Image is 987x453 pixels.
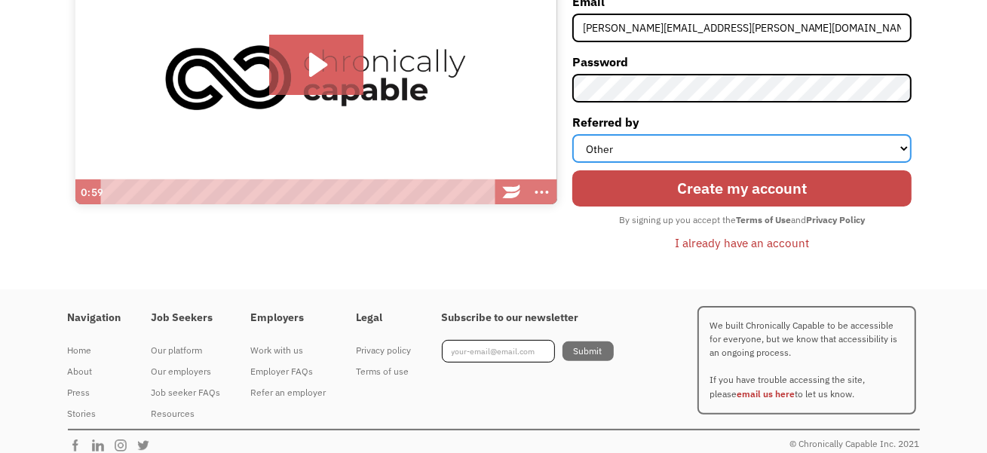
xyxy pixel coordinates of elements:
[675,234,809,252] div: I already have an account
[68,311,121,325] h4: Navigation
[251,382,326,403] a: Refer an employer
[806,214,865,225] strong: Privacy Policy
[497,179,527,205] a: Wistia Logo -- Learn More
[152,341,221,360] div: Our platform
[152,405,221,423] div: Resources
[251,311,326,325] h4: Employers
[562,341,614,361] input: Submit
[68,403,121,424] a: Stories
[736,214,791,225] strong: Terms of Use
[442,340,555,363] input: your-email@email.com
[68,384,121,402] div: Press
[442,311,614,325] h4: Subscribe to our newsletter
[572,110,912,134] label: Referred by
[251,340,326,361] a: Work with us
[251,384,326,402] div: Refer an employer
[697,306,916,415] p: We built Chronically Capable to be accessible for everyone, but we know that accessibility is an ...
[152,361,221,382] a: Our employers
[152,403,221,424] a: Resources
[68,382,121,403] a: Press
[357,363,412,381] div: Terms of use
[572,50,912,74] label: Password
[68,361,121,382] a: About
[136,438,158,453] img: Chronically Capable Twitter Page
[357,361,412,382] a: Terms of use
[68,363,121,381] div: About
[664,230,820,256] a: I already have an account
[90,438,113,453] img: Chronically Capable Linkedin Page
[357,340,412,361] a: Privacy policy
[152,311,221,325] h4: Job Seekers
[737,388,795,399] a: email us here
[251,341,326,360] div: Work with us
[152,382,221,403] a: Job seeker FAQs
[251,363,326,381] div: Employer FAQs
[790,435,920,453] div: © Chronically Capable Inc. 2021
[152,340,221,361] a: Our platform
[357,341,412,360] div: Privacy policy
[68,341,121,360] div: Home
[108,179,489,205] div: Playbar
[442,340,614,363] form: Footer Newsletter
[527,179,557,205] button: Show more buttons
[269,35,363,95] button: Play Video: Introducing Chronically Capable
[251,361,326,382] a: Employer FAQs
[152,363,221,381] div: Our employers
[68,438,90,453] img: Chronically Capable Facebook Page
[68,405,121,423] div: Stories
[113,438,136,453] img: Chronically Capable Instagram Page
[357,311,412,325] h4: Legal
[612,210,872,230] div: By signing up you accept the and
[68,340,121,361] a: Home
[572,170,912,207] input: Create my account
[572,14,912,42] input: john@doe.com
[152,384,221,402] div: Job seeker FAQs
